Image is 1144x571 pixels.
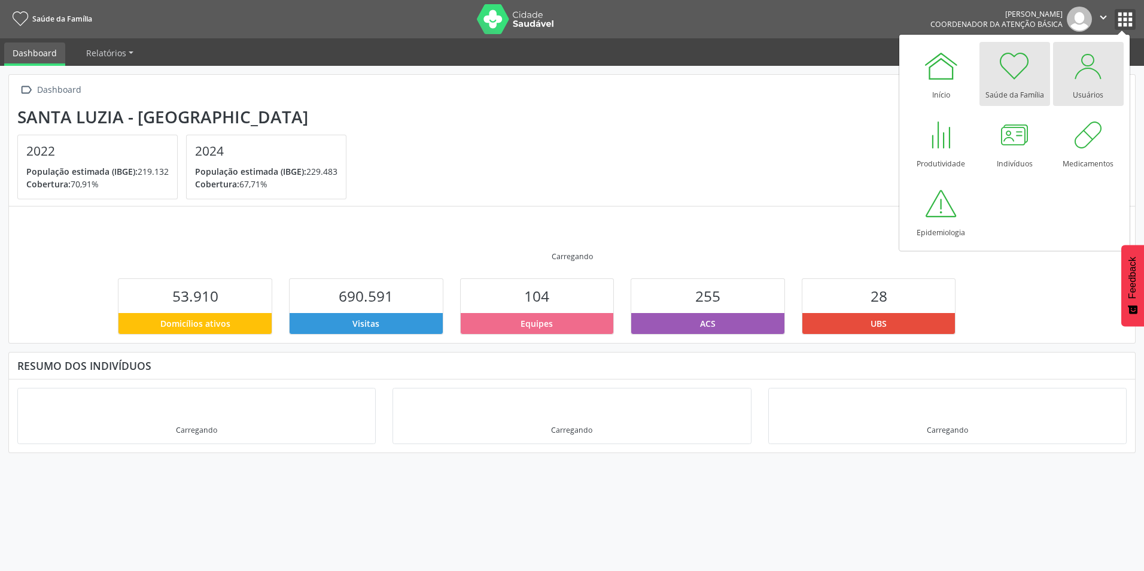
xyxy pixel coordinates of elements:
p: 219.132 [26,165,169,178]
span: Equipes [521,317,553,330]
div: Carregando [176,425,217,435]
div: Santa Luzia - [GEOGRAPHIC_DATA] [17,107,355,127]
div: Resumo dos indivíduos [17,359,1127,372]
div: Dashboard [35,81,83,99]
span: 53.910 [172,286,218,306]
a: Início [906,42,976,106]
span: 690.591 [339,286,393,306]
a: Epidemiologia [906,180,976,244]
i:  [1097,11,1110,24]
a:  Dashboard [17,81,83,99]
span: Coordenador da Atenção Básica [930,19,1063,29]
p: 67,71% [195,178,337,190]
img: img [1067,7,1092,32]
span: População estimada (IBGE): [195,166,306,177]
p: 229.483 [195,165,337,178]
h4: 2024 [195,144,337,159]
a: Medicamentos [1053,111,1124,175]
span: UBS [871,317,887,330]
i:  [17,81,35,99]
button: apps [1115,9,1136,30]
span: Domicílios ativos [160,317,230,330]
button: Feedback - Mostrar pesquisa [1121,245,1144,326]
a: Dashboard [4,42,65,66]
span: Cobertura: [195,178,239,190]
div: Carregando [551,425,592,435]
a: Saúde da Família [8,9,92,29]
span: Cobertura: [26,178,71,190]
span: Feedback [1127,257,1138,299]
div: [PERSON_NAME] [930,9,1063,19]
a: Saúde da Família [979,42,1050,106]
div: Carregando [552,251,593,262]
a: Produtividade [906,111,976,175]
p: 70,91% [26,178,169,190]
span: 255 [695,286,720,306]
a: Relatórios [78,42,142,63]
a: Usuários [1053,42,1124,106]
span: 104 [524,286,549,306]
span: Visitas [352,317,379,330]
span: População estimada (IBGE): [26,166,138,177]
h4: 2022 [26,144,169,159]
span: Saúde da Família [32,14,92,24]
span: 28 [871,286,887,306]
a: Indivíduos [979,111,1050,175]
span: Relatórios [86,47,126,59]
div: Carregando [927,425,968,435]
button:  [1092,7,1115,32]
span: ACS [700,317,716,330]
